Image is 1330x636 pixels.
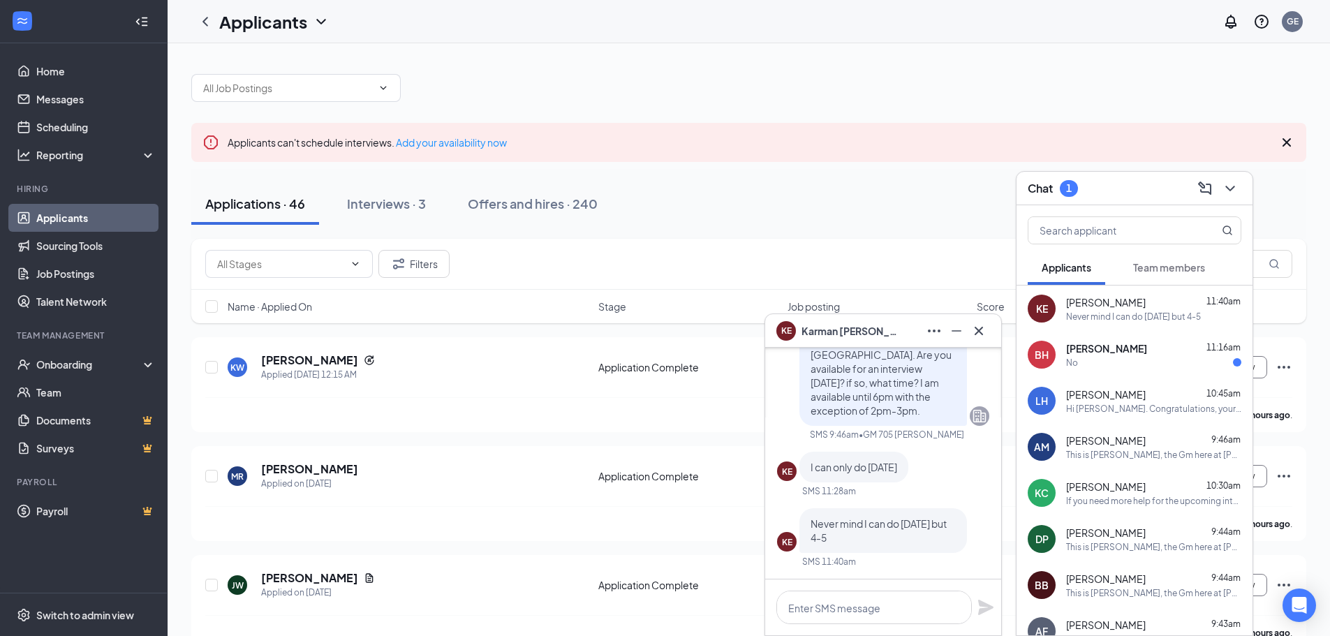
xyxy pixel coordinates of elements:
div: Offers and hires · 240 [468,195,598,212]
button: Ellipses [923,320,945,342]
div: BH [1035,348,1049,362]
svg: Document [364,572,375,584]
div: KC [1035,486,1049,500]
span: 9:44am [1211,526,1241,537]
div: Applications · 46 [205,195,305,212]
span: 9:43am [1211,619,1241,629]
svg: Plane [977,599,994,616]
div: This is [PERSON_NAME], the Gm here at [PERSON_NAME][GEOGRAPHIC_DATA]. Are you available for an in... [1066,541,1241,553]
svg: Cross [970,323,987,339]
div: JW [232,579,244,591]
svg: WorkstreamLogo [15,14,29,28]
div: DP [1035,532,1049,546]
span: [PERSON_NAME] [1066,572,1146,586]
a: Team [36,378,156,406]
div: AM [1034,440,1049,454]
div: Reporting [36,148,156,162]
div: KE [782,536,792,548]
svg: MagnifyingGlass [1269,258,1280,269]
span: Applicants can't schedule interviews. [228,136,507,149]
span: [PERSON_NAME] [1066,618,1146,632]
a: Scheduling [36,113,156,141]
div: SMS 9:46am [810,429,859,441]
div: This is [PERSON_NAME], the Gm here at [PERSON_NAME][GEOGRAPHIC_DATA]. Are you available for an in... [1066,449,1241,461]
b: 11 hours ago [1239,410,1290,420]
svg: UserCheck [17,357,31,371]
span: 10:45am [1206,388,1241,399]
svg: Settings [17,608,31,622]
button: ComposeMessage [1194,177,1216,200]
span: Name · Applied On [228,299,312,313]
svg: ComposeMessage [1197,180,1213,197]
span: 11:16am [1206,342,1241,353]
div: Never mind I can do [DATE] but 4-5 [1066,311,1201,323]
span: [PERSON_NAME] [1066,295,1146,309]
button: Minimize [945,320,968,342]
a: Job Postings [36,260,156,288]
span: [PERSON_NAME] [1066,387,1146,401]
a: Home [36,57,156,85]
h5: [PERSON_NAME] [261,461,358,477]
svg: Ellipses [926,323,943,339]
button: ChevronDown [1219,177,1241,200]
div: KW [230,362,244,374]
div: Interviews · 3 [347,195,426,212]
a: Applicants [36,204,156,232]
svg: ChevronDown [1222,180,1239,197]
svg: ChevronDown [378,82,389,94]
div: Switch to admin view [36,608,134,622]
span: 10:30am [1206,480,1241,491]
span: Team members [1133,261,1205,274]
h5: [PERSON_NAME] [261,353,358,368]
svg: Notifications [1222,13,1239,30]
span: This is [PERSON_NAME], the Gm here at [PERSON_NAME][GEOGRAPHIC_DATA]. Are you available for an in... [811,320,956,417]
span: 11:40am [1206,296,1241,306]
svg: Company [971,408,988,424]
div: Hi [PERSON_NAME]. Congratulations, your meeting with Bojangles for Crew Person at 0705 [PERSON_NA... [1066,403,1241,415]
svg: QuestionInfo [1253,13,1270,30]
h1: Applicants [219,10,307,34]
span: 9:46am [1211,434,1241,445]
div: Application Complete [598,469,779,483]
span: Never mind I can do [DATE] but 4-5 [811,517,947,544]
div: Application Complete [598,578,779,592]
span: 9:44am [1211,572,1241,583]
div: 1 [1066,182,1072,194]
a: Messages [36,85,156,113]
div: GE [1287,15,1299,27]
b: 16 hours ago [1239,519,1290,529]
button: Cross [968,320,990,342]
div: No [1066,357,1078,369]
span: Stage [598,299,626,313]
span: Job posting [788,299,840,313]
div: Applied on [DATE] [261,477,358,491]
a: Sourcing Tools [36,232,156,260]
svg: Ellipses [1276,359,1292,376]
div: Payroll [17,476,153,488]
svg: ChevronLeft [197,13,214,30]
span: • GM 705 [PERSON_NAME] [859,429,964,441]
div: Team Management [17,330,153,341]
a: DocumentsCrown [36,406,156,434]
div: SMS 11:28am [802,485,856,497]
svg: Ellipses [1276,468,1292,485]
div: SMS 11:40am [802,556,856,568]
svg: ChevronDown [350,258,361,269]
svg: Minimize [948,323,965,339]
div: LH [1035,394,1048,408]
span: Score [977,299,1005,313]
div: Application Complete [598,360,779,374]
div: BB [1035,578,1049,592]
span: [PERSON_NAME] [1066,526,1146,540]
div: Hiring [17,183,153,195]
span: Karman [PERSON_NAME] [801,323,899,339]
div: If you need more help for the upcoming interview, you can call me back. The call may be recorded ... [1066,495,1241,507]
svg: Ellipses [1276,577,1292,593]
div: KE [1036,302,1048,316]
span: [PERSON_NAME] [1066,480,1146,494]
a: Talent Network [36,288,156,316]
span: [PERSON_NAME] [1066,341,1147,355]
input: All Stages [217,256,344,272]
a: PayrollCrown [36,497,156,525]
